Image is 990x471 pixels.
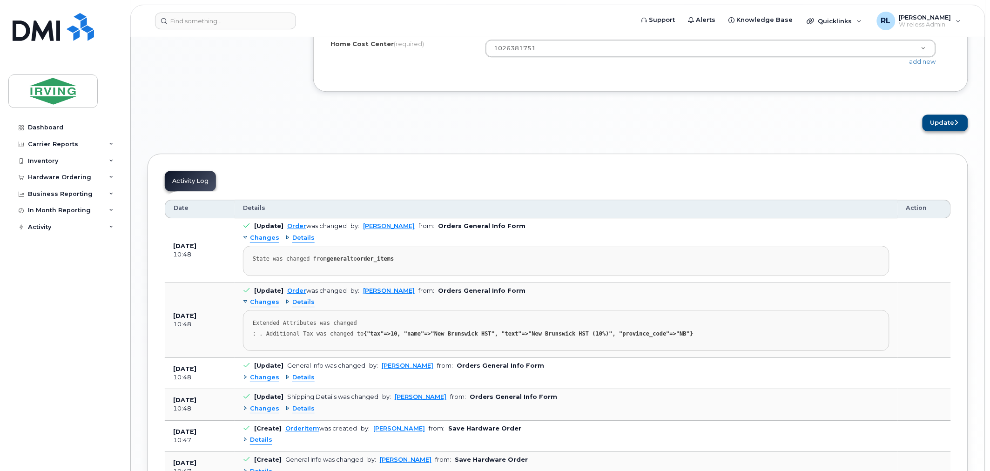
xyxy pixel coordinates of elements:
div: 10:48 [173,320,226,329]
a: Order [287,222,306,229]
span: from: [418,287,434,294]
a: OrderItem [285,425,319,432]
span: from: [435,456,451,463]
span: (required) [394,40,424,47]
span: from: [437,362,453,369]
th: Action [898,200,951,218]
div: was created [285,425,357,432]
span: by: [369,362,378,369]
b: Save Hardware Order [455,456,528,463]
span: Details [292,373,315,382]
span: by: [367,456,376,463]
button: Update [923,114,968,132]
b: [DATE] [173,397,196,404]
span: Alerts [696,15,716,25]
b: [DATE] [173,242,196,249]
div: Extended Attributes was changed [253,320,880,327]
span: Changes [250,404,279,413]
b: [DATE] [173,365,196,372]
span: Details [292,298,315,307]
a: [PERSON_NAME] [382,362,433,369]
b: [Update] [254,362,283,369]
div: General Info was changed [287,362,365,369]
a: [PERSON_NAME] [363,222,415,229]
a: [PERSON_NAME] [395,393,446,400]
strong: general [327,256,350,262]
span: from: [418,222,434,229]
b: Orders General Info Form [438,222,525,229]
div: Roland LeBlanc [870,12,968,30]
a: Support [635,11,682,29]
div: Quicklinks [801,12,869,30]
div: State was changed from to [253,256,880,262]
span: Date [174,204,189,212]
b: [Update] [254,393,283,400]
label: Home Cost Center [330,40,424,48]
a: [PERSON_NAME] [363,287,415,294]
span: from: [429,425,444,432]
span: by: [350,222,359,229]
span: Wireless Admin [899,21,951,28]
b: [DATE] [173,312,196,319]
div: 10:48 [173,404,226,413]
a: 1026381751 [486,40,936,57]
div: General Info was changed [285,456,364,463]
span: Changes [250,373,279,382]
b: [Update] [254,222,283,229]
span: [PERSON_NAME] [899,13,951,21]
span: Knowledge Base [737,15,793,25]
span: by: [382,393,391,400]
b: [DATE] [173,459,196,466]
span: Changes [250,298,279,307]
span: from: [450,393,466,400]
div: 10:48 [173,373,226,382]
input: Find something... [155,13,296,29]
b: [Create] [254,456,282,463]
span: by: [350,287,359,294]
a: [PERSON_NAME] [380,456,431,463]
div: was changed [287,222,347,229]
span: Quicklinks [818,17,852,25]
span: RL [881,15,891,27]
div: 10:47 [173,436,226,444]
a: add new [909,58,936,65]
b: Orders General Info Form [438,287,525,294]
b: Orders General Info Form [457,362,544,369]
a: Knowledge Base [722,11,800,29]
span: Support [649,15,675,25]
strong: {"tax"=>10, "name"=>"New Brunswick HST", "text"=>"New Brunswick HST (10%)", "province_code"=>"NB"} [364,330,693,337]
div: Shipping Details was changed [287,393,378,400]
span: Details [243,204,265,212]
a: Alerts [682,11,722,29]
b: [Update] [254,287,283,294]
a: [PERSON_NAME] [373,425,425,432]
b: Orders General Info Form [470,393,557,400]
span: Details [292,234,315,242]
span: Details [250,436,272,444]
span: by: [361,425,370,432]
div: was changed [287,287,347,294]
span: Changes [250,234,279,242]
span: 1026381751 [488,44,536,53]
span: Details [292,404,315,413]
b: [Create] [254,425,282,432]
b: Save Hardware Order [448,425,521,432]
a: Order [287,287,306,294]
b: [DATE] [173,428,196,435]
strong: order_items [357,256,394,262]
div: : . Additional Tax was changed to [253,330,880,337]
div: 10:48 [173,250,226,259]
